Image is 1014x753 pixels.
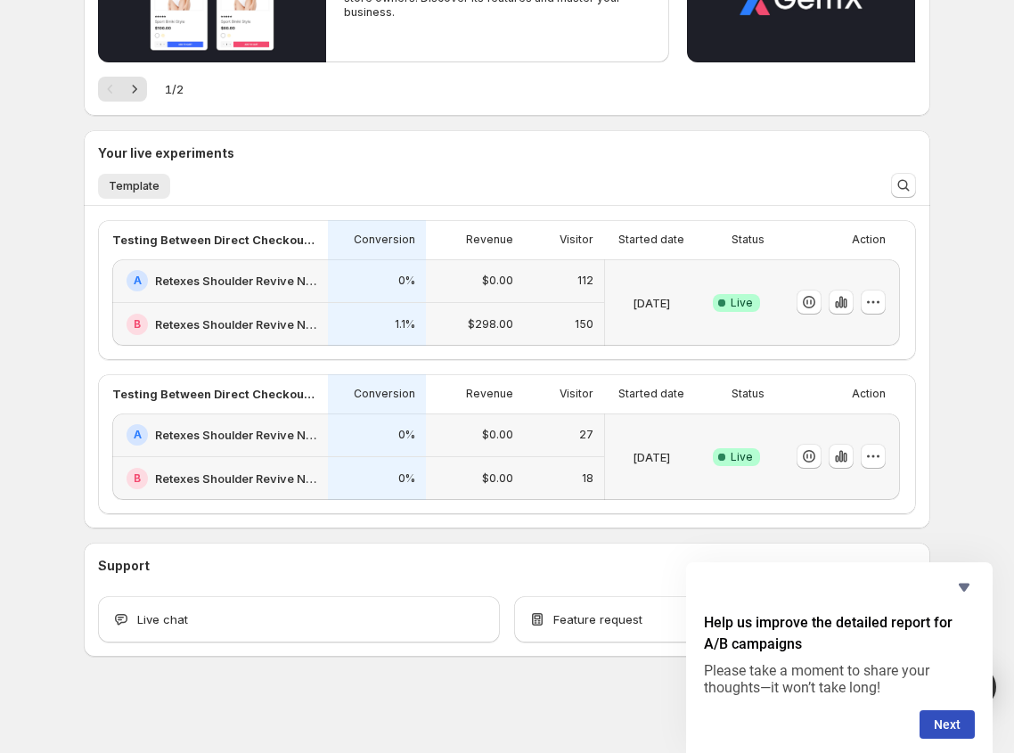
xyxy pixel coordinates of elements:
p: Action [852,387,886,401]
h2: A [134,274,142,288]
h3: Your live experiments [98,144,234,162]
p: [DATE] [633,448,670,466]
p: 27 [579,428,593,442]
h2: Retexes Shoulder Revive NMES Massager PT-SP [155,272,317,290]
h2: A [134,428,142,442]
p: Revenue [466,233,513,247]
h2: Retexes Shoulder Revive NMES Massager EMS-TENS-SP-2 [155,470,317,487]
span: Live [731,450,753,464]
p: Started date [618,233,684,247]
p: Status [732,387,765,401]
p: $298.00 [468,317,513,331]
p: Revenue [466,387,513,401]
p: $0.00 [482,274,513,288]
h2: Retexes Shoulder Revive NMES Massager PT-SP-2 [155,315,317,333]
button: Next [122,77,147,102]
button: Search and filter results [891,173,916,198]
p: 150 [575,317,593,331]
p: 0% [398,274,415,288]
h2: B [134,317,141,331]
p: Visitor [560,233,593,247]
p: 1.1% [395,317,415,331]
p: Please take a moment to share your thoughts—it won’t take long! [704,662,975,696]
p: 0% [398,428,415,442]
span: Live [731,296,753,310]
p: Action [852,233,886,247]
p: 0% [398,471,415,486]
span: Live chat [137,610,188,628]
button: Hide survey [953,577,975,598]
p: Testing Between Direct Checkout & Cart Page [112,385,317,403]
p: Status [732,233,765,247]
span: 1 / 2 [165,80,184,98]
p: 112 [577,274,593,288]
p: Visitor [560,387,593,401]
p: Testing Between Direct Checkout & Cart Page [112,231,317,249]
h2: B [134,471,141,486]
p: 18 [582,471,593,486]
div: Help us improve the detailed report for A/B campaigns [704,577,975,739]
h2: Help us improve the detailed report for A/B campaigns [704,612,975,655]
h3: Support [98,557,150,575]
span: Feature request [553,610,642,628]
p: $0.00 [482,428,513,442]
p: Conversion [354,387,415,401]
span: Template [109,179,159,193]
p: Conversion [354,233,415,247]
nav: Pagination [98,77,147,102]
p: $0.00 [482,471,513,486]
p: Started date [618,387,684,401]
p: [DATE] [633,294,670,312]
button: Next question [920,710,975,739]
h2: Retexes Shoulder Revive NMES Massager EMS-TENS-SP [155,426,317,444]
